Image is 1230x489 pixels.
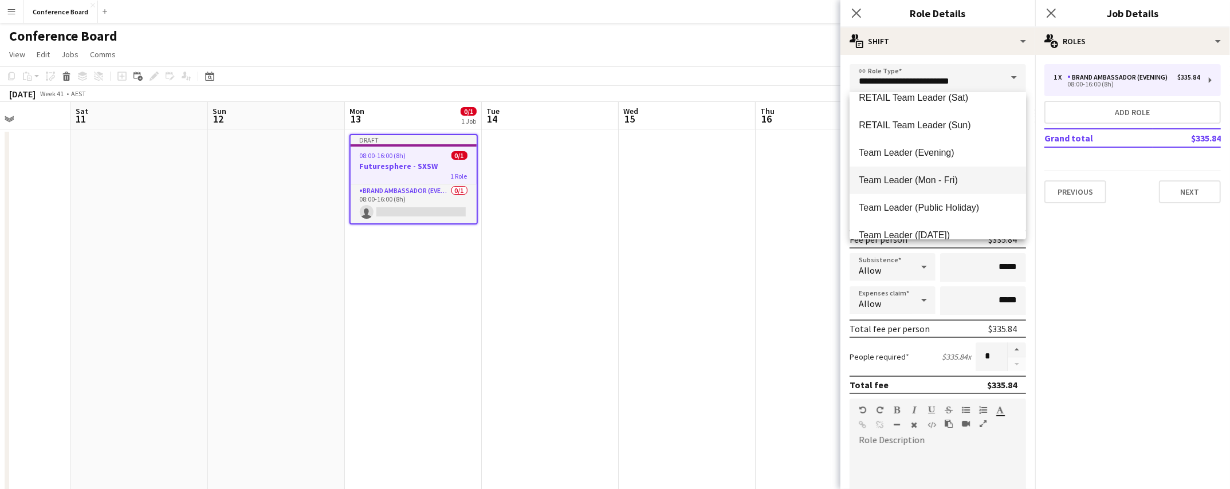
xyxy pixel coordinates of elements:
span: 0/1 [461,107,477,116]
div: $335.84 [988,234,1017,245]
div: 1 x [1054,73,1067,81]
button: Italic [910,405,918,415]
div: Shift [840,27,1035,55]
a: Comms [85,47,120,62]
span: Edit [37,49,50,60]
div: $335.84 [987,379,1017,391]
button: Unordered List [962,405,970,415]
button: HTML Code [928,420,936,429]
span: Comms [90,49,116,60]
span: Team Leader ([DATE]) [859,230,1017,240]
button: Insert video [962,419,970,428]
span: Tue [486,106,500,116]
a: View [5,47,30,62]
button: Ordered List [979,405,987,415]
span: 08:00-16:00 (8h) [360,151,406,160]
span: Thu [760,106,775,116]
h3: Role Details [840,6,1035,21]
button: Bold [893,405,901,415]
div: Roles [1035,27,1230,55]
span: Wed [623,106,638,116]
span: 12 [211,112,226,125]
span: Team Leader (Evening) [859,147,1017,158]
button: Redo [876,405,884,415]
button: Clear Formatting [910,420,918,429]
button: Increase [1008,342,1026,357]
td: Grand total [1044,129,1153,147]
button: Fullscreen [979,419,987,428]
app-job-card: Draft08:00-16:00 (8h)0/1Futuresphere - SXSW1 RoleBrand Ambassador (Evening)0/108:00-16:00 (8h) [349,134,478,224]
div: Brand Ambassador (Evening) [1067,73,1172,81]
a: Edit [32,47,54,62]
button: Conference Board [23,1,98,23]
button: Previous [1044,180,1106,203]
span: Mon [349,106,364,116]
span: 0/1 [451,151,467,160]
div: 1 Job [461,117,476,125]
span: RETAIL Team Leader (Sat) [859,92,1017,103]
div: $335.84 x [942,352,971,362]
div: Fee per person [850,234,907,245]
button: Add role [1044,101,1221,124]
span: 13 [348,112,364,125]
span: 16 [759,112,775,125]
div: Draft [351,135,477,144]
div: [DATE] [9,88,36,100]
button: Strikethrough [945,405,953,415]
div: Total fee [850,379,889,391]
button: Next [1159,180,1221,203]
span: Team Leader (Mon - Fri) [859,175,1017,186]
span: RETAIL Team Leader (Sun) [859,120,1017,131]
div: 08:00-16:00 (8h) [1054,81,1200,87]
span: 1 Role [451,172,467,180]
h3: Futuresphere - SXSW [351,161,477,171]
span: 15 [622,112,638,125]
h3: Job Details [1035,6,1230,21]
span: View [9,49,25,60]
span: 11 [74,112,88,125]
span: Jobs [61,49,78,60]
span: Team Leader (Public Holiday) [859,202,1017,213]
div: $335.84 [1177,73,1200,81]
span: 14 [485,112,500,125]
button: Undo [859,405,867,415]
button: Text Color [996,405,1004,415]
button: Horizontal Line [893,420,901,429]
app-card-role: Brand Ambassador (Evening)0/108:00-16:00 (8h) [351,184,477,223]
button: Underline [928,405,936,415]
label: People required [850,352,909,362]
button: Paste as plain text [945,419,953,428]
div: $335.84 [988,323,1017,334]
td: $335.84 [1153,129,1221,147]
span: Allow [859,298,881,309]
a: Jobs [57,47,83,62]
span: Allow [859,265,881,276]
div: Total fee per person [850,323,930,334]
div: AEST [71,89,86,98]
span: Sat [76,106,88,116]
h1: Conference Board [9,27,117,45]
span: Sun [213,106,226,116]
span: Week 41 [38,89,66,98]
